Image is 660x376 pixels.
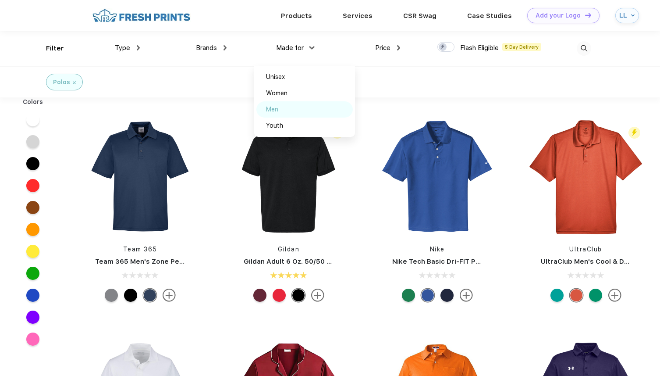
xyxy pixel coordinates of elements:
a: Gildan [278,246,299,253]
img: more.svg [608,289,621,302]
img: flash_active_toggle.svg [628,127,640,139]
a: Gildan Adult 6 Oz. 50/50 Jersey Polo [244,258,367,265]
div: Jade [550,289,564,302]
img: dropdown.png [224,45,227,50]
div: Midnight Navy [440,289,454,302]
img: filter_cancel.svg [73,81,76,84]
img: func=resize&h=266 [231,119,347,236]
div: Polos [53,78,70,87]
span: Flash Eligible [460,44,499,52]
a: Nike Tech Basic Dri-FIT Polo [392,258,486,265]
div: Men [266,105,278,114]
a: Team 365 Men's Zone Performance Polo [95,258,232,265]
img: arrow_down_blue.svg [631,14,635,17]
a: Team 365 [123,246,157,253]
img: func=resize&h=266 [379,119,496,236]
img: more.svg [163,289,176,302]
div: Sport Dark Navy [143,289,156,302]
img: func=resize&h=266 [82,119,199,236]
div: Unisex [266,72,285,82]
img: dropdown.png [137,45,140,50]
div: Orange [570,289,583,302]
img: desktop_search.svg [577,41,591,56]
div: LL [619,12,629,19]
img: dropdown.png [397,45,400,50]
img: more.svg [460,289,473,302]
img: fo%20logo%202.webp [90,8,193,23]
div: Add your Logo [536,12,581,19]
div: Red [273,289,286,302]
div: Luck Green [402,289,415,302]
div: Kelly [589,289,602,302]
span: 5 Day Delivery [502,43,541,51]
div: Youth [266,121,283,130]
div: Women [266,89,287,98]
span: Price [375,44,390,52]
a: UltraClub [569,246,602,253]
img: DT [585,13,591,18]
div: Colors [16,97,50,107]
img: dropdown.png [309,46,315,49]
a: Nike [430,246,445,253]
div: Black [292,289,305,302]
div: Sport Graphite [105,289,118,302]
div: Black [124,289,137,302]
div: Varsity Royal [421,289,434,302]
div: Maroon [253,289,266,302]
span: Brands [196,44,217,52]
span: Type [115,44,130,52]
img: more.svg [311,289,324,302]
span: Made for [276,44,304,52]
div: Filter [46,43,64,54]
a: Products [281,12,312,20]
img: func=resize&h=266 [528,119,644,236]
